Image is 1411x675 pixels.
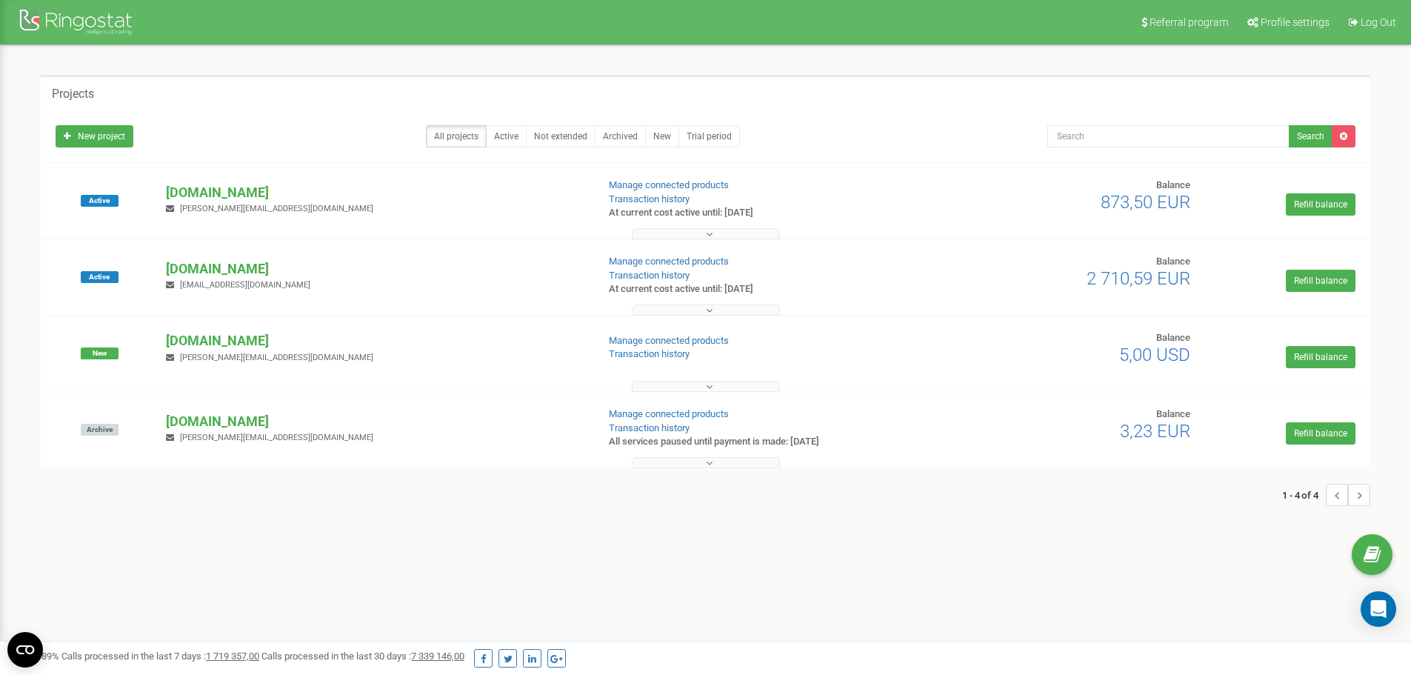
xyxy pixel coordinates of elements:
[206,651,259,662] u: 00
[166,331,584,350] p: [DOMAIN_NAME]
[609,435,917,449] p: All services paused until payment is made: [DATE]
[261,651,464,662] span: Calls processed in the last 30 days :
[81,348,119,359] span: New
[166,412,584,431] p: [DOMAIN_NAME]
[678,125,740,147] a: Trial period
[1282,484,1326,506] span: 1 - 4 of 4
[609,408,729,419] a: Manage connected products
[1289,125,1332,147] button: Search
[609,335,729,346] a: Manage connected products
[486,125,527,147] a: Active
[1361,591,1396,627] div: Open Intercom Messenger
[609,179,729,190] a: Manage connected products
[61,651,259,662] span: Calls processed in the last 7 days :
[1286,422,1355,445] a: Refill balance
[411,651,454,662] tcxspan: Call 7 339 146, via 3CX
[180,204,373,213] span: [PERSON_NAME][EMAIL_ADDRESS][DOMAIN_NAME]
[1156,256,1190,267] span: Balance
[609,206,917,220] p: At current cost active until: [DATE]
[81,424,119,436] span: Archive
[609,348,690,359] a: Transaction history
[52,87,94,101] h5: Projects
[609,256,729,267] a: Manage connected products
[595,125,646,147] a: Archived
[7,632,43,668] button: Open CMP widget
[1119,345,1190,365] span: 5,00 USD
[56,125,133,147] a: New project
[609,270,690,281] a: Transaction history
[609,282,917,296] p: At current cost active until: [DATE]
[180,433,373,442] span: [PERSON_NAME][EMAIL_ADDRESS][DOMAIN_NAME]
[1286,270,1355,292] a: Refill balance
[426,125,487,147] a: All projects
[609,422,690,433] a: Transaction history
[1047,125,1290,147] input: Search
[1361,16,1396,28] span: Log Out
[81,271,119,283] span: Active
[609,193,690,205] a: Transaction history
[1156,408,1190,419] span: Balance
[1120,421,1190,442] span: 3,23 EUR
[1286,193,1355,216] a: Refill balance
[645,125,679,147] a: New
[526,125,596,147] a: Not extended
[1156,179,1190,190] span: Balance
[166,183,584,202] p: [DOMAIN_NAME]
[1150,16,1228,28] span: Referral program
[1087,268,1190,289] span: 2 710,59 EUR
[180,353,373,362] span: [PERSON_NAME][EMAIL_ADDRESS][DOMAIN_NAME]
[1101,192,1190,213] span: 873,50 EUR
[1282,469,1370,521] nav: ...
[206,651,249,662] tcxspan: Call 1 719 357, via 3CX
[1156,332,1190,343] span: Balance
[81,195,119,207] span: Active
[180,280,310,290] span: [EMAIL_ADDRESS][DOMAIN_NAME]
[1261,16,1330,28] span: Profile settings
[1286,346,1355,368] a: Refill balance
[166,259,584,279] p: [DOMAIN_NAME]
[411,651,464,662] u: 00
